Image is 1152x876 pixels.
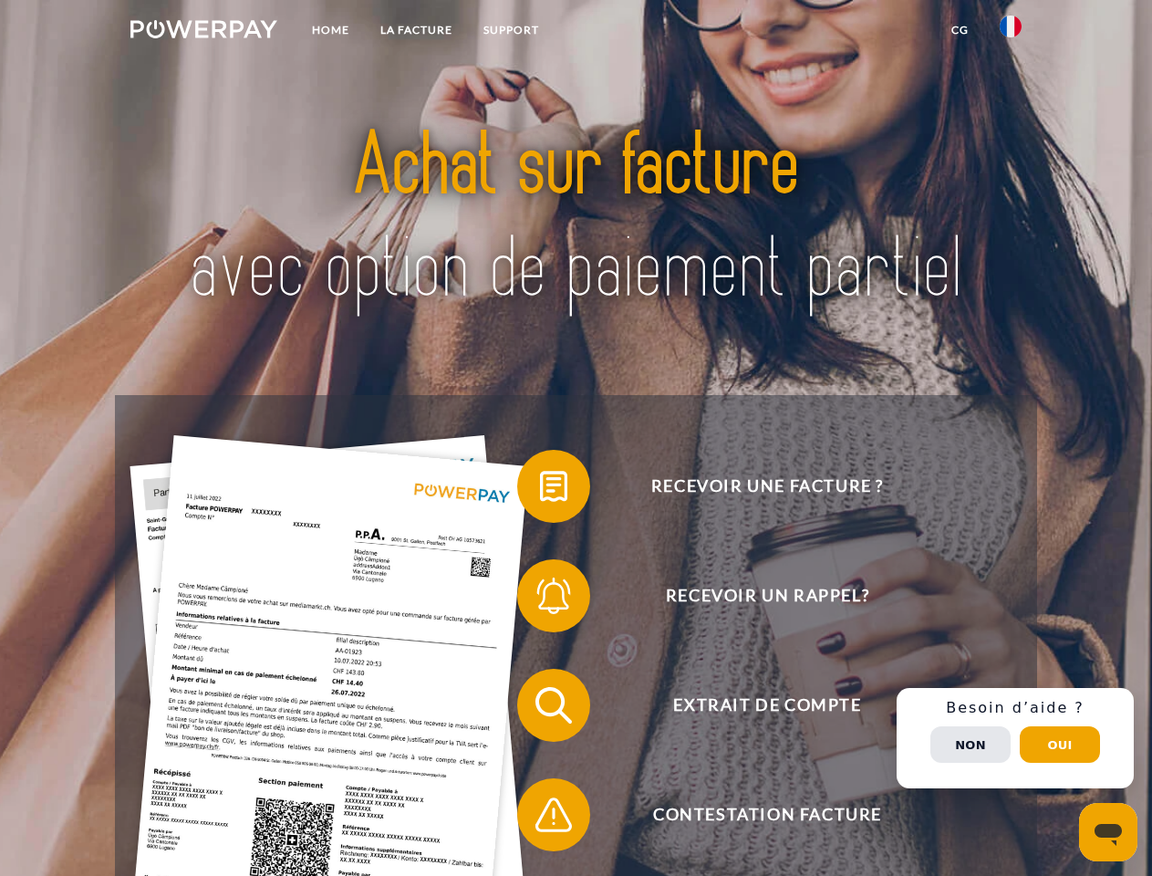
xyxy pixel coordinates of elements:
button: Contestation Facture [517,778,991,851]
span: Recevoir une facture ? [544,450,991,523]
button: Non [930,726,1011,763]
iframe: Button to launch messaging window [1079,803,1137,861]
img: title-powerpay_fr.svg [174,88,978,349]
img: fr [1000,16,1022,37]
a: CG [936,14,984,47]
h3: Besoin d’aide ? [908,699,1123,717]
span: Recevoir un rappel? [544,559,991,632]
a: Support [468,14,555,47]
button: Extrait de compte [517,669,991,742]
img: logo-powerpay-white.svg [130,20,277,38]
button: Recevoir un rappel? [517,559,991,632]
span: Contestation Facture [544,778,991,851]
img: qb_search.svg [531,683,576,728]
a: Home [296,14,365,47]
div: Schnellhilfe [897,688,1134,788]
button: Recevoir une facture ? [517,450,991,523]
span: Extrait de compte [544,669,991,742]
img: qb_bell.svg [531,573,576,619]
img: qb_bill.svg [531,464,576,509]
button: Oui [1020,726,1100,763]
a: LA FACTURE [365,14,468,47]
img: qb_warning.svg [531,792,576,838]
